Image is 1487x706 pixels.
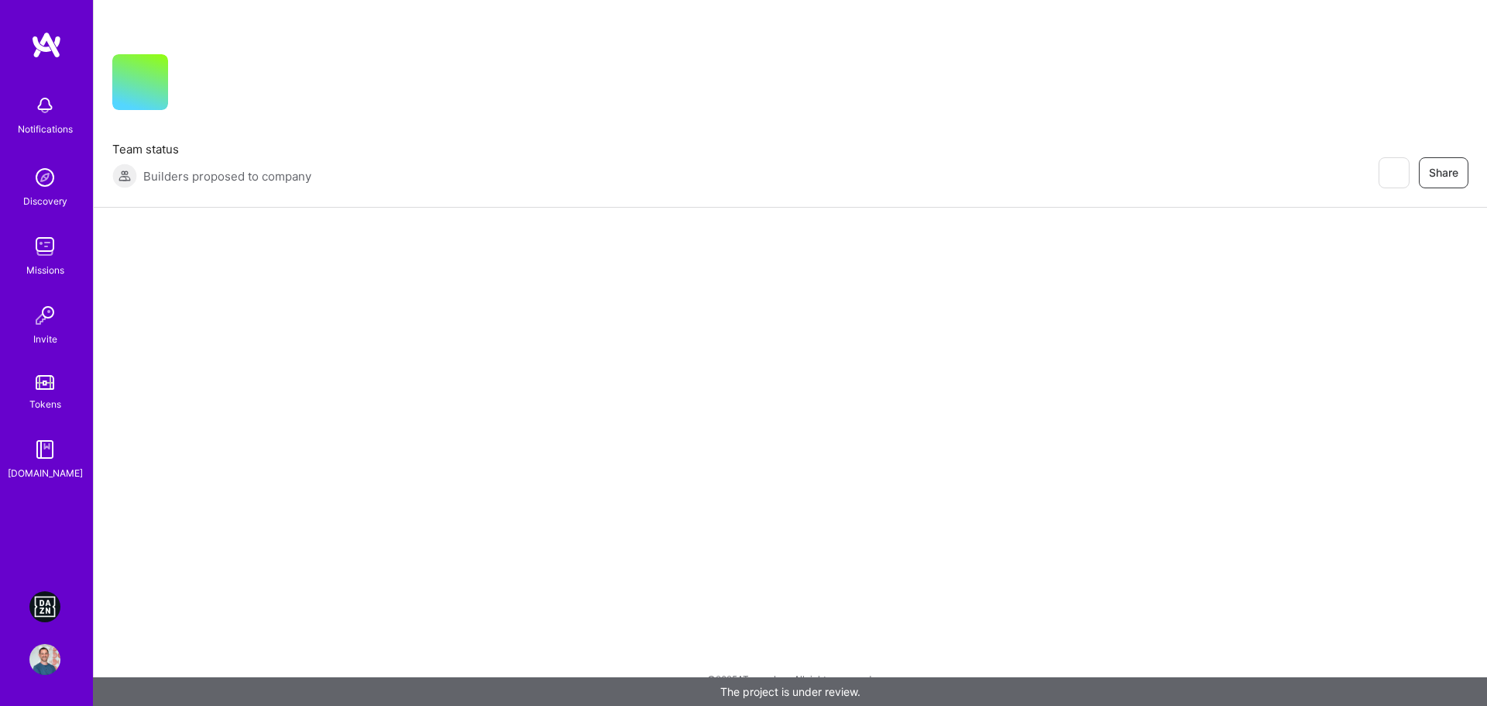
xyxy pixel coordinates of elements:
img: teamwork [29,231,60,262]
i: icon CompanyGray [187,79,199,91]
div: Missions [26,262,64,278]
span: Team status [112,141,311,157]
img: User Avatar [29,644,60,675]
div: Notifications [18,121,73,137]
span: Builders proposed to company [143,168,311,184]
img: bell [29,90,60,121]
div: The project is under review. [93,677,1487,706]
img: logo [31,31,62,59]
div: Tokens [29,396,61,412]
div: [DOMAIN_NAME] [8,465,83,481]
a: DAZN: Event Moderators for Israel Based Team [26,591,64,622]
img: Builders proposed to company [112,164,137,188]
img: tokens [36,375,54,390]
a: User Avatar [26,644,64,675]
img: DAZN: Event Moderators for Israel Based Team [29,591,60,622]
i: icon EyeClosed [1387,167,1399,179]
div: Discovery [23,193,67,209]
div: Invite [33,331,57,347]
img: Invite [29,300,60,331]
button: Share [1419,157,1468,188]
img: guide book [29,434,60,465]
span: Share [1429,165,1458,181]
img: discovery [29,162,60,193]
